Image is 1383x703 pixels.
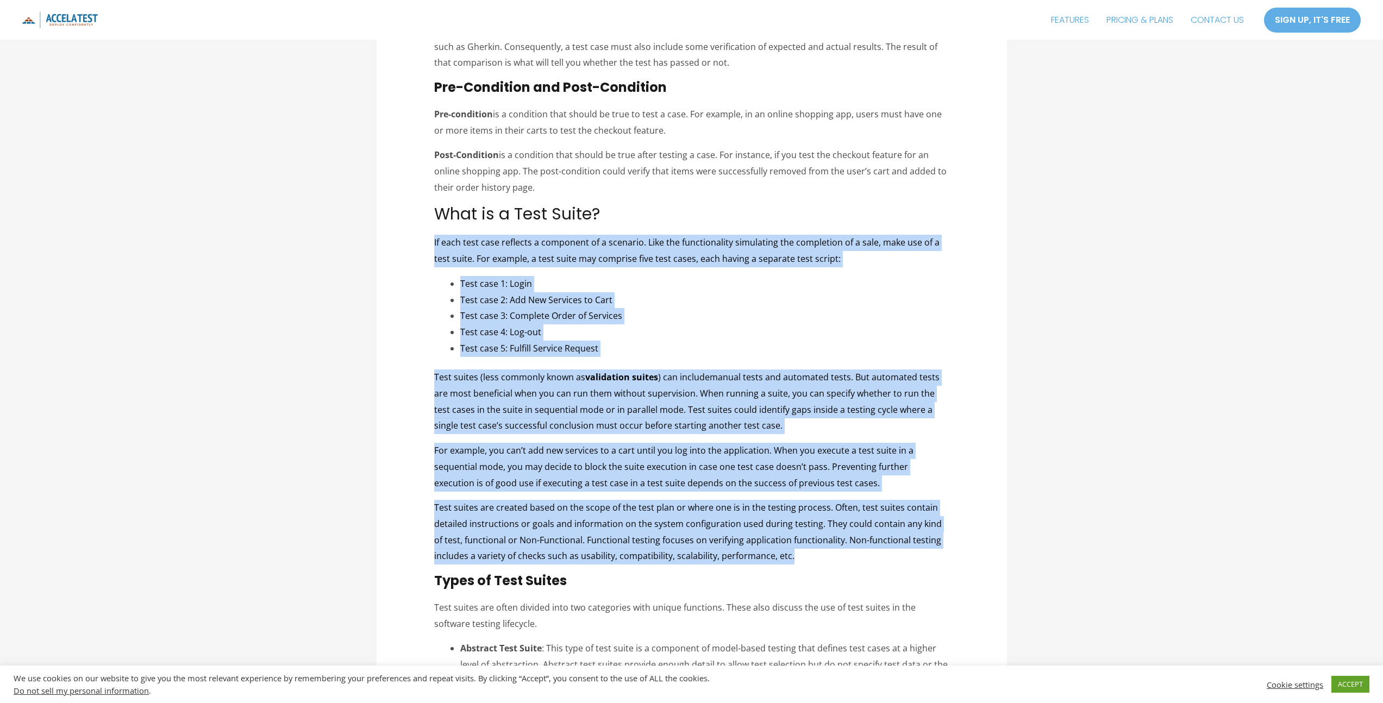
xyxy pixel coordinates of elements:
a: manual tests and automated tests [710,371,851,383]
a: CONTACT US [1182,7,1253,34]
a: FEATURES [1042,7,1098,34]
li: Test case 5: Fulfill Service Request [460,341,949,357]
a: ACCEPT [1331,676,1369,693]
p: Test suites are often divided into two categories with unique functions. These also discuss the u... [434,600,949,632]
a: Do not sell my personal information [14,685,149,696]
li: Test case 1: Login [460,276,949,292]
p: is a condition that should be true after testing a case. For instance, if you test the checkout f... [434,147,949,196]
strong: Abstract Test Suite [460,642,542,654]
a: Cookie settings [1267,680,1323,689]
div: We use cookies on our website to give you the most relevant experience by remembering your prefer... [14,673,963,695]
nav: Site Navigation [1042,7,1253,34]
li: : This type of test suite is a component of model-based testing that defines test cases at a high... [460,641,949,689]
div: . [14,686,963,695]
h2: What is a Test Suite? [434,204,949,224]
img: icon [22,11,98,28]
strong: validation suites [585,371,658,383]
p: For example, you can’t add new services to a cart until you log into the application. When you ex... [434,443,949,491]
p: is a condition that should be true to test a case. For example, in an online shopping app, users ... [434,106,949,139]
strong: Pre-condition [434,108,493,120]
a: PRICING & PLANS [1098,7,1182,34]
a: SIGN UP, IT'S FREE [1263,7,1361,33]
h3: Types of Test Suites [434,573,949,589]
p: Test suites are created based on the scope of the test plan or where one is in the testing proces... [434,500,949,564]
li: Test case 3: Complete Order of Services [460,308,949,324]
strong: Post-Condition [434,149,499,161]
p: Test suites (less commonly known as ) can include . But automated tests are most beneficial when ... [434,369,949,434]
li: Test case 2: Add New Services to Cart [460,292,949,309]
h3: Pre-Condition and Post-Condition [434,80,949,96]
li: Test case 4: Log-out [460,324,949,341]
p: If each test case reflects a component of a scenario. Like the functionality simulating the compl... [434,235,949,267]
